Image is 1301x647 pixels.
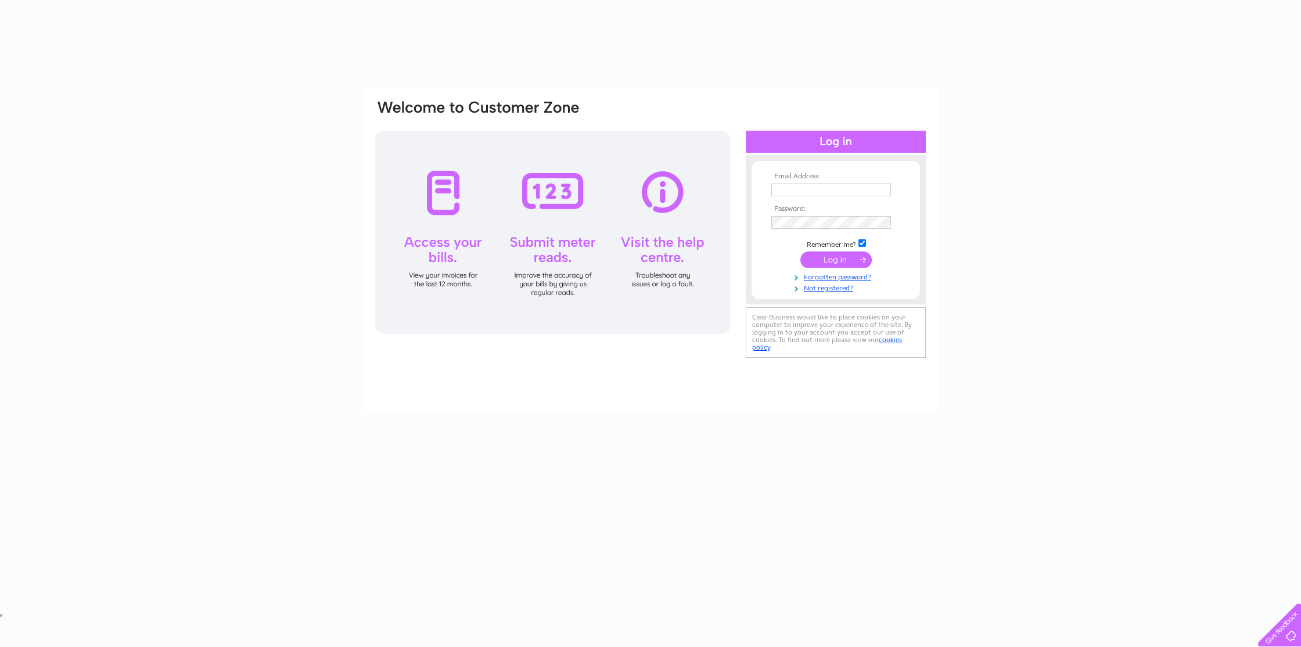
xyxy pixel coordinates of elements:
[768,172,903,181] th: Email Address:
[768,205,903,213] th: Password:
[752,336,902,351] a: cookies policy
[771,282,903,293] a: Not registered?
[800,251,872,268] input: Submit
[746,307,926,358] div: Clear Business would like to place cookies on your computer to improve your experience of the sit...
[768,238,903,249] td: Remember me?
[771,271,903,282] a: Forgotten password?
